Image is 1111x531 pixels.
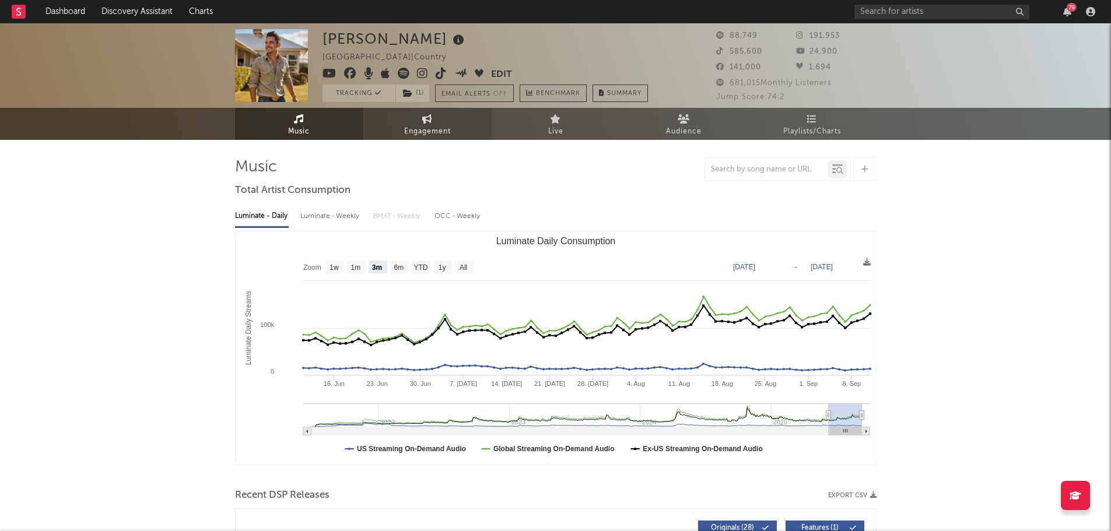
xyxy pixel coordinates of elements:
text: 23. Jun [366,380,387,387]
text: 18. Aug [711,380,733,387]
text: 1. Sep [799,380,818,387]
a: Benchmark [520,85,587,102]
text: 16. Jun [323,380,344,387]
text: 14. [DATE] [491,380,522,387]
svg: Luminate Daily Consumption [236,231,876,465]
span: Playlists/Charts [783,125,841,139]
a: Engagement [363,108,492,140]
span: 24,900 [796,48,837,55]
text: Luminate Daily Consumption [496,236,615,246]
text: [DATE] [811,263,833,271]
span: 191,953 [796,32,840,40]
button: Export CSV [828,492,877,499]
text: 8. Sep [842,380,861,387]
div: OCC - Weekly [434,206,481,226]
text: Global Streaming On-Demand Audio [493,445,614,453]
span: 88,749 [716,32,758,40]
button: 79 [1063,7,1071,16]
div: [PERSON_NAME] [323,29,467,48]
span: Benchmark [536,87,580,101]
span: Summary [607,90,642,97]
text: 4. Aug [626,380,644,387]
text: All [459,263,467,272]
text: Zoom [303,263,321,272]
text: 25. Aug [754,380,776,387]
text: 100k [260,321,274,328]
text: → [791,263,798,271]
span: Recent DSP Releases [235,488,330,502]
span: Jump Score: 74.2 [716,93,784,101]
span: Engagement [404,125,451,139]
span: 585,600 [716,48,762,55]
text: 0 [270,368,274,375]
text: 1w [330,263,339,272]
div: [GEOGRAPHIC_DATA] | Country [323,51,460,65]
a: Music [235,108,363,140]
text: Luminate Daily Streams [244,291,253,365]
text: 3m [371,263,381,272]
div: 79 [1067,3,1077,12]
text: 21. [DATE] [534,380,565,387]
text: 1m [351,263,360,272]
text: 6m [394,263,404,272]
text: 28. [DATE] [577,380,608,387]
div: Luminate - Weekly [300,206,362,226]
span: Music [288,125,310,139]
text: 1y [438,263,446,272]
text: US Streaming On-Demand Audio [357,445,466,453]
button: Email AlertsOff [435,85,514,102]
text: 11. Aug [668,380,689,387]
a: Live [492,108,620,140]
button: Summary [593,85,648,102]
span: 681,015 Monthly Listeners [716,79,832,87]
a: Playlists/Charts [748,108,877,140]
span: Total Artist Consumption [235,184,351,198]
div: Luminate - Daily [235,206,289,226]
a: Audience [620,108,748,140]
span: 1,694 [796,64,831,71]
input: Search by song name or URL [705,165,828,174]
span: Live [548,125,563,139]
span: ( 1 ) [395,85,430,102]
button: Tracking [323,85,395,102]
span: 141,000 [716,64,761,71]
text: YTD [413,263,427,272]
text: Ex-US Streaming On-Demand Audio [643,445,763,453]
button: Edit [491,68,512,82]
button: (1) [396,85,429,102]
input: Search for artists [854,5,1029,19]
text: 30. Jun [409,380,430,387]
text: 7. [DATE] [450,380,477,387]
text: [DATE] [733,263,755,271]
em: Off [493,91,507,97]
span: Audience [666,125,702,139]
